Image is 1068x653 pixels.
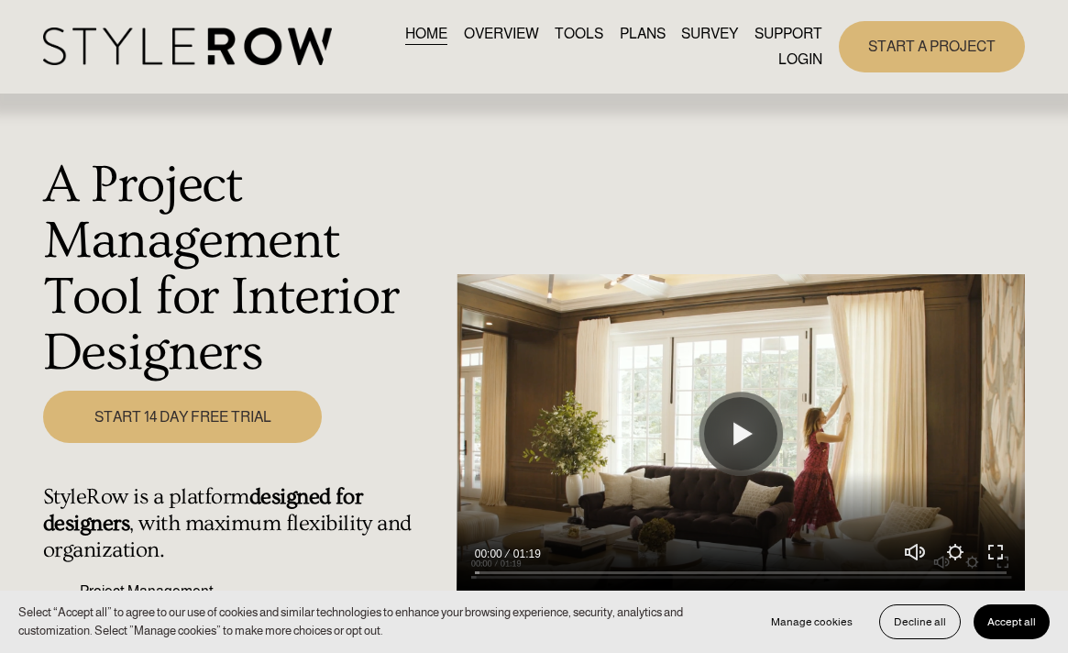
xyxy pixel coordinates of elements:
button: Manage cookies [757,604,866,639]
a: TOOLS [555,22,603,47]
span: Accept all [987,615,1036,628]
h1: A Project Management Tool for Interior Designers [43,157,446,382]
span: Decline all [894,615,946,628]
h4: StyleRow is a platform , with maximum flexibility and organization. [43,484,446,563]
a: LOGIN [778,47,822,72]
p: Project Management [80,581,446,603]
a: SURVEY [681,22,738,47]
a: folder dropdown [754,22,822,47]
a: START 14 DAY FREE TRIAL [43,391,323,443]
strong: designed for designers [43,484,368,536]
a: OVERVIEW [464,22,539,47]
a: HOME [405,22,447,47]
div: Current time [475,545,507,563]
button: Decline all [879,604,961,639]
img: StyleRow [43,28,332,65]
span: SUPPORT [754,23,822,45]
a: START A PROJECT [839,21,1025,72]
div: Duration [507,545,545,563]
button: Play [704,397,777,470]
a: PLANS [620,22,666,47]
span: Manage cookies [771,615,853,628]
button: Accept all [974,604,1050,639]
p: Select “Accept all” to agree to our use of cookies and similar technologies to enhance your brows... [18,603,739,640]
input: Seek [475,566,1007,579]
